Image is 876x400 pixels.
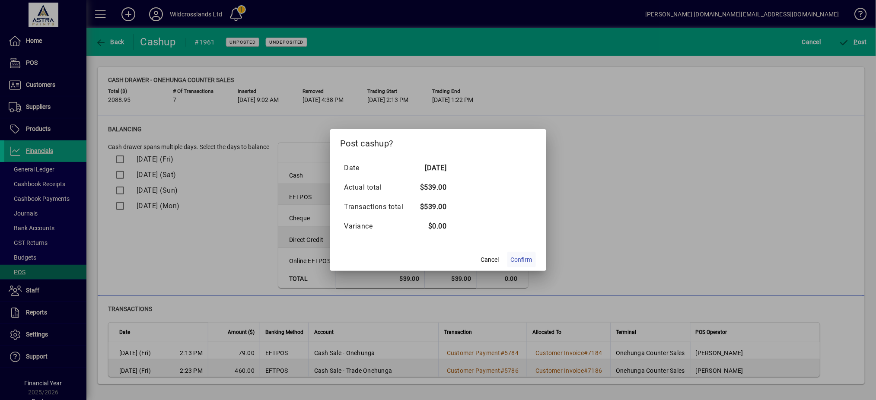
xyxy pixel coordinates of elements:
button: Confirm [507,252,536,267]
td: $539.00 [412,178,447,197]
td: Actual total [344,178,412,197]
td: $539.00 [412,197,447,216]
td: Date [344,158,412,178]
span: Confirm [511,255,532,264]
td: [DATE] [412,158,447,178]
button: Cancel [476,252,504,267]
td: Transactions total [344,197,412,216]
td: $0.00 [412,216,447,236]
span: Cancel [481,255,499,264]
td: Variance [344,216,412,236]
h2: Post cashup? [330,129,546,154]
